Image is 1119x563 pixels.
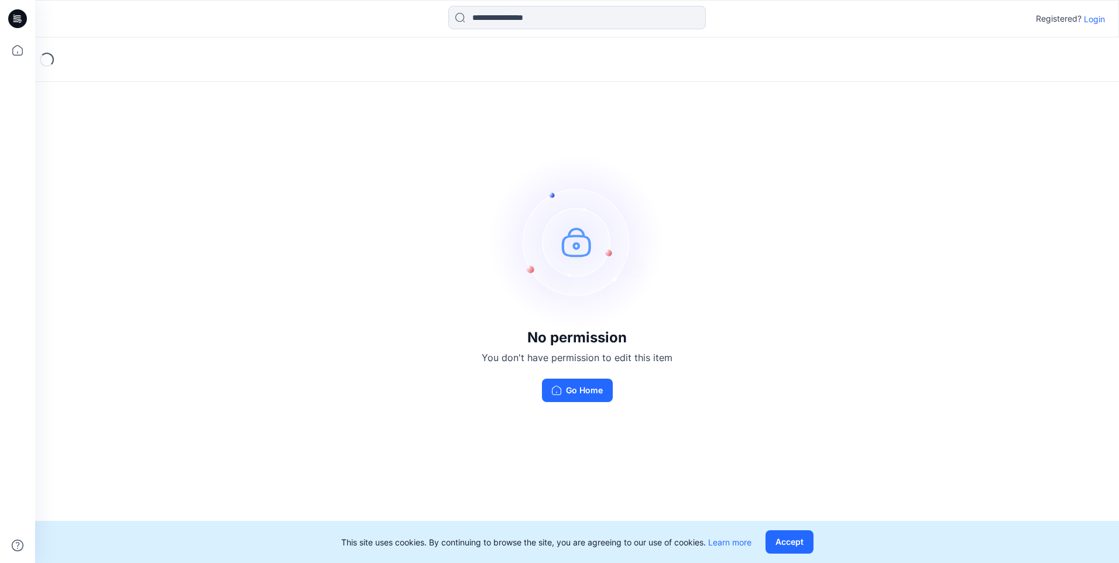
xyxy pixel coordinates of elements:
h3: No permission [482,329,672,346]
p: Registered? [1036,12,1082,26]
p: This site uses cookies. By continuing to browse the site, you are agreeing to our use of cookies. [341,536,751,548]
button: Go Home [542,379,613,402]
p: Login [1084,13,1105,25]
button: Accept [766,530,813,554]
p: You don't have permission to edit this item [482,351,672,365]
a: Learn more [708,537,751,547]
img: no-perm.svg [489,154,665,329]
